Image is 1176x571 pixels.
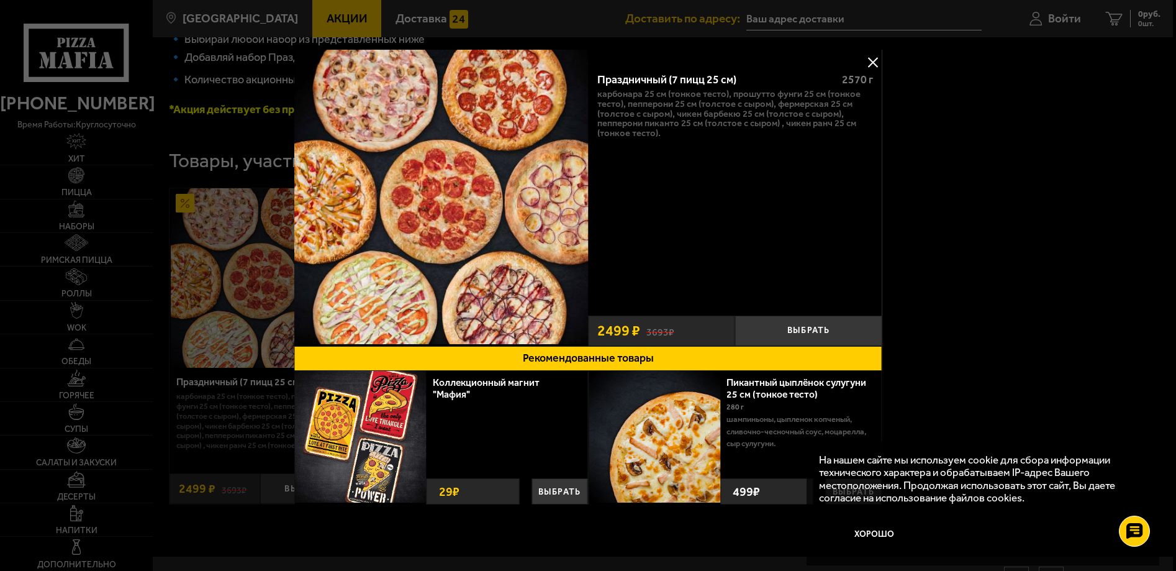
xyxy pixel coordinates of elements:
[819,516,929,553] button: Хорошо
[646,324,674,337] s: 3693 ₽
[819,454,1140,505] p: На нашем сайте мы используем cookie для сбора информации технического характера и обрабатываем IP...
[730,479,763,504] strong: 499 ₽
[597,73,831,86] div: Праздничный (7 пицц 25 см)
[531,478,587,505] button: Выбрать
[433,377,540,400] a: Коллекционный магнит "Мафия"
[735,316,882,345] button: Выбрать
[597,324,640,339] span: 2499 ₽
[294,50,589,344] img: Праздничный (7 пицц 25 см)
[294,50,589,346] a: Праздничный (7 пицц 25 см)
[726,413,872,450] p: шампиньоны, цыпленок копченый, сливочно-чесночный соус, моцарелла, сыр сулугуни.
[726,403,744,411] span: 280 г
[726,377,866,400] a: Пикантный цыплёнок сулугуни 25 см (тонкое тесто)
[597,89,873,139] p: Карбонара 25 см (тонкое тесто), Прошутто Фунги 25 см (тонкое тесто), Пепперони 25 см (толстое с с...
[436,479,463,504] strong: 29 ₽
[842,73,873,86] span: 2570 г
[294,346,882,371] button: Рекомендованные товары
